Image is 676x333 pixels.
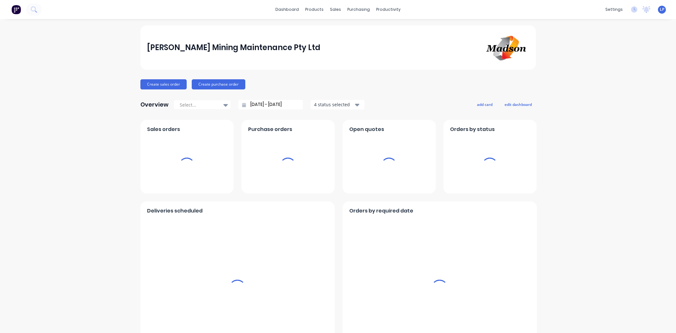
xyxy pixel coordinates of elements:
div: settings [602,5,626,14]
button: 4 status selected [311,100,364,109]
button: edit dashboard [500,100,536,108]
span: Orders by required date [349,207,413,215]
span: Purchase orders [248,126,292,133]
span: Deliveries scheduled [147,207,203,215]
div: [PERSON_NAME] Mining Maintenance Pty Ltd [147,41,320,54]
img: Factory [11,5,21,14]
span: LP [660,7,664,12]
div: products [302,5,327,14]
div: Overview [140,98,169,111]
span: Open quotes [349,126,384,133]
img: Madson Mining Maintenance Pty Ltd [485,33,529,62]
a: dashboard [272,5,302,14]
button: add card [473,100,497,108]
div: productivity [373,5,404,14]
div: sales [327,5,344,14]
span: Orders by status [450,126,495,133]
button: Create purchase order [192,79,245,89]
div: purchasing [344,5,373,14]
span: Sales orders [147,126,180,133]
button: Create sales order [140,79,187,89]
div: 4 status selected [314,101,354,108]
